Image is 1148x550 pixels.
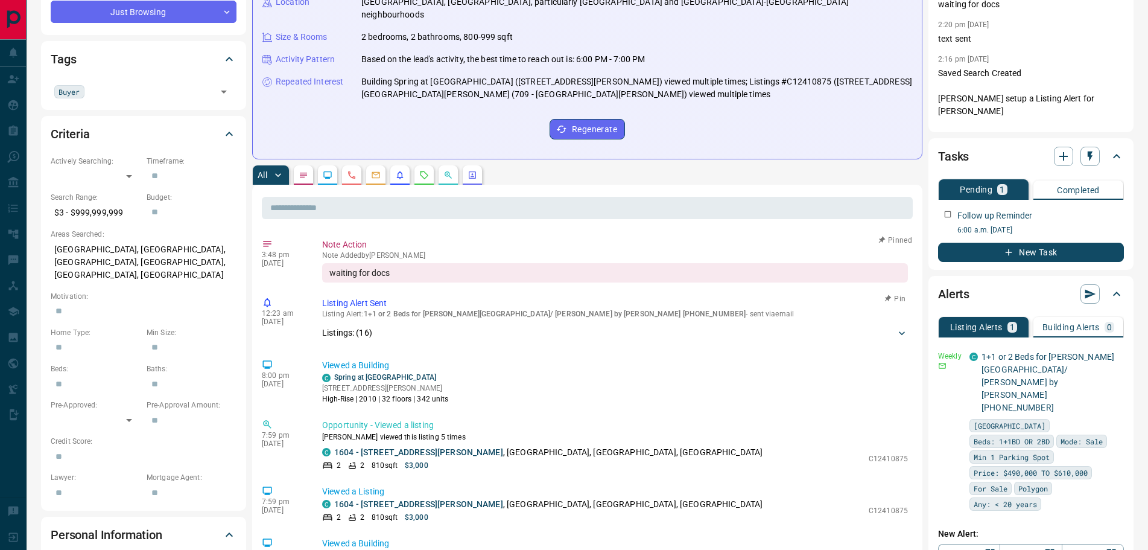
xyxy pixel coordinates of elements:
h2: Criteria [51,124,90,144]
p: Activity Pattern [276,53,335,66]
a: Spring at [GEOGRAPHIC_DATA] [334,373,436,382]
p: Mortgage Agent: [147,472,236,483]
p: Viewed a Building [322,359,908,372]
span: Mode: Sale [1061,435,1103,447]
svg: Opportunities [443,170,453,180]
p: Completed [1057,186,1100,194]
p: 2 [360,460,364,471]
p: 810 sqft [372,460,398,471]
p: Pre-Approval Amount: [147,400,236,411]
div: Listings: (16) [322,322,908,344]
button: Regenerate [550,119,625,139]
button: Pinned [878,235,913,246]
p: Note Added by [PERSON_NAME] [322,251,908,260]
span: Beds: 1+1BD OR 2BD [974,435,1050,447]
p: , [GEOGRAPHIC_DATA], [GEOGRAPHIC_DATA], [GEOGRAPHIC_DATA] [334,498,763,511]
p: Timeframe: [147,156,236,167]
p: $3 - $999,999,999 [51,203,141,223]
p: 2 bedrooms, 2 bathrooms, 800-999 sqft [361,31,513,43]
p: 2 [337,512,341,523]
p: 2:16 pm [DATE] [938,55,989,63]
p: 12:23 am [262,309,304,318]
p: Pending [960,185,992,194]
p: Home Type: [51,327,141,338]
p: [STREET_ADDRESS][PERSON_NAME] [322,383,449,394]
p: 6:00 a.m. [DATE] [957,225,1124,235]
p: Saved Search Created [PERSON_NAME] setup a Listing Alert for [PERSON_NAME] 1+1 or 2 Beds for [PER... [938,67,1124,168]
p: [PERSON_NAME] viewed this listing 5 times [322,432,908,443]
p: 3:48 pm [262,251,304,259]
svg: Emails [371,170,381,180]
p: Building Alerts [1042,323,1100,331]
p: [DATE] [262,259,304,267]
p: Beds: [51,363,141,374]
p: 1 [1010,323,1015,331]
a: 1+1 or 2 Beds for [PERSON_NAME][GEOGRAPHIC_DATA]/ [PERSON_NAME] by [PERSON_NAME] [PHONE_NUMBER] [982,352,1114,412]
p: , [GEOGRAPHIC_DATA], [GEOGRAPHIC_DATA], [GEOGRAPHIC_DATA] [334,446,763,459]
button: New Task [938,243,1124,262]
p: All [258,171,267,179]
p: 7:59 pm [262,497,304,506]
p: 0 [1107,323,1112,331]
span: Price: $490,000 TO $610,000 [974,467,1088,479]
p: Viewed a Listing [322,485,908,498]
p: Search Range: [51,192,141,203]
svg: Requests [419,170,429,180]
p: Listing Alert Sent [322,297,908,310]
span: Buyer [59,86,80,98]
p: Min Size: [147,327,236,338]
span: Polygon [1018,482,1048,494]
p: Actively Searching: [51,156,141,167]
button: Open [215,83,232,100]
div: condos.ca [322,374,331,382]
svg: Calls [347,170,357,180]
a: 1604 - [STREET_ADDRESS][PERSON_NAME] [334,447,503,457]
p: Motivation: [51,291,236,302]
p: Follow up Reminder [957,209,1032,222]
a: 1604 - [STREET_ADDRESS][PERSON_NAME] [334,499,503,509]
p: Building Spring at [GEOGRAPHIC_DATA] ([STREET_ADDRESS][PERSON_NAME]) viewed multiple times; Listi... [361,75,912,101]
span: Any: < 20 years [974,498,1037,510]
svg: Listing Alerts [395,170,405,180]
p: C12410875 [869,453,908,464]
button: Pin [878,293,913,304]
h2: Personal Information [51,525,162,545]
p: Viewed a Building [322,537,908,550]
h2: Tasks [938,147,969,166]
div: condos.ca [322,448,331,456]
span: 1+1 or 2 Beds for [PERSON_NAME][GEOGRAPHIC_DATA]/ [PERSON_NAME] by [PERSON_NAME] [PHONE_NUMBER] [364,310,746,318]
p: 1 [1000,185,1004,194]
h2: Alerts [938,284,969,304]
p: Repeated Interest [276,75,343,88]
p: C12410875 [869,505,908,516]
span: Min 1 Parking Spot [974,451,1050,463]
svg: Notes [299,170,308,180]
p: $3,000 [405,460,428,471]
div: Criteria [51,120,236,149]
p: New Alert: [938,528,1124,540]
p: Based on the lead's activity, the best time to reach out is: 6:00 PM - 7:00 PM [361,53,645,66]
p: Weekly [938,351,962,362]
div: Just Browsing [51,1,236,23]
p: Listing Alerts [950,323,1003,331]
p: 2 [360,512,364,523]
span: [GEOGRAPHIC_DATA] [974,420,1045,432]
p: 8:00 pm [262,371,304,380]
span: For Sale [974,482,1007,494]
p: Note Action [322,238,908,251]
div: Alerts [938,280,1124,309]
p: Areas Searched: [51,229,236,240]
p: [DATE] [262,380,304,388]
p: Pre-Approved: [51,400,141,411]
svg: Email [938,362,947,370]
p: [DATE] [262,318,304,326]
p: Listings: ( 16 ) [322,327,372,339]
p: Size & Rooms [276,31,328,43]
p: High-Rise | 2010 | 32 floors | 342 units [322,394,449,405]
p: Lawyer: [51,472,141,483]
p: [GEOGRAPHIC_DATA], [GEOGRAPHIC_DATA], [GEOGRAPHIC_DATA], [GEOGRAPHIC_DATA], [GEOGRAPHIC_DATA], [G... [51,240,236,285]
div: condos.ca [969,353,978,361]
h2: Tags [51,50,76,69]
div: Tags [51,45,236,74]
svg: Lead Browsing Activity [323,170,332,180]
